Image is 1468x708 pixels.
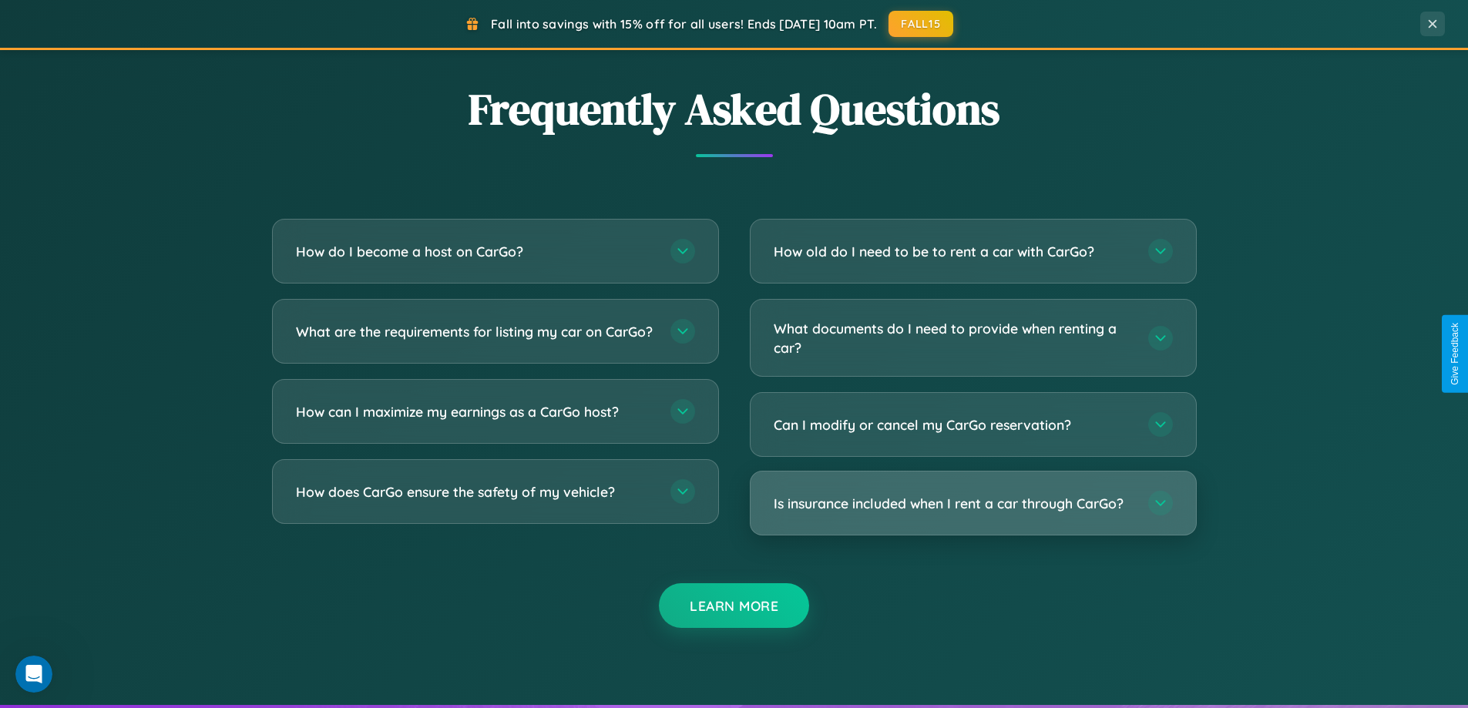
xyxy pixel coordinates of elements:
[774,319,1133,357] h3: What documents do I need to provide when renting a car?
[774,494,1133,513] h3: Is insurance included when I rent a car through CarGo?
[774,242,1133,261] h3: How old do I need to be to rent a car with CarGo?
[1450,323,1460,385] div: Give Feedback
[15,656,52,693] iframe: Intercom live chat
[296,482,655,502] h3: How does CarGo ensure the safety of my vehicle?
[296,242,655,261] h3: How do I become a host on CarGo?
[889,11,953,37] button: FALL15
[272,79,1197,139] h2: Frequently Asked Questions
[659,583,809,628] button: Learn More
[491,16,877,32] span: Fall into savings with 15% off for all users! Ends [DATE] 10am PT.
[296,322,655,341] h3: What are the requirements for listing my car on CarGo?
[774,415,1133,435] h3: Can I modify or cancel my CarGo reservation?
[296,402,655,421] h3: How can I maximize my earnings as a CarGo host?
